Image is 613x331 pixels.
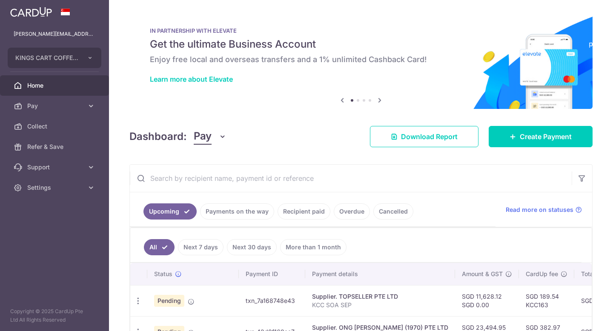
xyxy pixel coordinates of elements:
span: Status [154,270,172,278]
p: IN PARTNERSHIP WITH ELEVATE [150,27,572,34]
span: Refer & Save [27,143,83,151]
a: Recipient paid [278,203,330,220]
span: Home [27,81,83,90]
span: Amount & GST [462,270,503,278]
th: Payment details [305,263,455,285]
span: CardUp fee [526,270,558,278]
button: Pay [194,128,226,145]
a: Cancelled [373,203,413,220]
p: [PERSON_NAME][EMAIL_ADDRESS][DOMAIN_NAME] [14,30,95,38]
a: More than 1 month [280,239,347,255]
span: KINGS CART COFFEE PTE. LTD. [15,54,78,62]
h6: Enjoy free local and overseas transfers and a 1% unlimited Cashback Card! [150,54,572,65]
input: Search by recipient name, payment id or reference [130,165,572,192]
iframe: 打开一个小组件，您可以在其中找到更多信息 [560,305,604,327]
span: Total amt. [581,270,609,278]
td: SGD 189.54 KCC163 [519,285,574,316]
h5: Get the ultimate Business Account [150,37,572,51]
button: KINGS CART COFFEE PTE. LTD. [8,48,101,68]
p: KCC SOA SEP [312,301,448,309]
span: Download Report [401,131,458,142]
a: Next 30 days [227,239,277,255]
span: Settings [27,183,83,192]
th: Payment ID [239,263,305,285]
span: Read more on statuses [506,205,573,214]
a: All [144,239,175,255]
span: Support [27,163,83,171]
a: Payments on the way [200,203,274,220]
span: Pending [154,295,184,307]
a: Download Report [370,126,478,147]
a: Learn more about Elevate [150,75,233,83]
span: Collect [27,122,83,131]
img: CardUp [10,7,52,17]
a: Create Payment [489,126,593,147]
a: Read more on statuses [506,205,582,214]
span: Pay [194,128,212,145]
img: Renovation banner [129,14,593,109]
span: Pay [27,102,83,110]
a: Overdue [334,203,370,220]
a: Next 7 days [178,239,223,255]
td: SGD 11,628.12 SGD 0.00 [455,285,519,316]
h4: Dashboard: [129,129,187,144]
td: txn_7a168748e43 [239,285,305,316]
div: Supplier. TOPSELLER PTE LTD [312,292,448,301]
a: Upcoming [143,203,197,220]
span: Create Payment [520,131,572,142]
